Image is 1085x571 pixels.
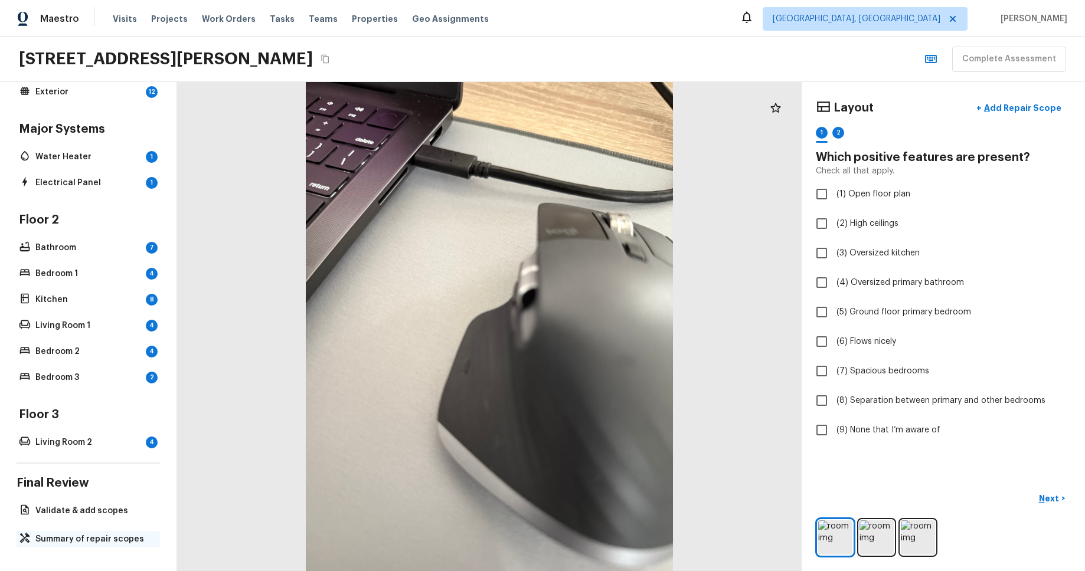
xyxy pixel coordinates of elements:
[967,96,1071,120] button: +Add Repair Scope
[818,520,852,554] img: room img
[836,336,896,347] span: (6) Flows nicely
[412,13,489,25] span: Geo Assignments
[836,395,1045,406] span: (8) Separation between primary and other bedrooms
[35,505,153,517] p: Validate & add scopes
[146,320,158,332] div: 4
[146,86,158,98] div: 12
[816,150,1071,165] h4: Which positive features are present?
[318,51,333,67] button: Copy Address
[146,177,158,189] div: 1
[202,13,256,25] span: Work Orders
[836,306,971,318] span: (5) Ground floor primary bedroom
[35,177,141,189] p: Electrical Panel
[17,407,160,425] h4: Floor 3
[19,48,313,70] h2: [STREET_ADDRESS][PERSON_NAME]
[901,520,935,554] img: room img
[35,86,141,98] p: Exterior
[816,127,828,139] div: 1
[146,437,158,448] div: 4
[146,268,158,280] div: 4
[832,127,844,139] div: 2
[17,212,160,230] h4: Floor 2
[352,13,398,25] span: Properties
[35,533,153,545] p: Summary of repair scopes
[836,424,940,436] span: (9) None that I’m aware of
[146,372,158,383] div: 2
[40,13,79,25] span: Maestro
[146,242,158,254] div: 7
[35,372,141,383] p: Bedroom 3
[17,122,160,139] h4: Major Systems
[1033,489,1071,508] button: Next>
[816,165,894,177] p: Check all that apply.
[309,13,338,25] span: Teams
[146,294,158,306] div: 8
[151,13,188,25] span: Projects
[35,242,141,254] p: Bathroom
[1039,493,1061,504] p: Next
[146,346,158,357] div: 4
[35,346,141,357] p: Bedroom 2
[35,320,141,332] p: Living Room 1
[836,218,898,229] span: (2) High ceilings
[859,520,894,554] img: room img
[35,437,141,448] p: Living Room 2
[836,247,920,259] span: (3) Oversized kitchen
[982,102,1061,114] p: Add Repair Scope
[996,13,1067,25] span: [PERSON_NAME]
[35,151,141,163] p: Water Heater
[836,365,929,377] span: (7) Spacious bedrooms
[836,277,964,288] span: (4) Oversized primary bathroom
[834,100,874,116] h4: Layout
[773,13,940,25] span: [GEOGRAPHIC_DATA], [GEOGRAPHIC_DATA]
[35,268,141,280] p: Bedroom 1
[17,475,160,491] h4: Final Review
[270,15,295,23] span: Tasks
[146,151,158,163] div: 1
[836,188,910,200] span: (1) Open floor plan
[113,13,137,25] span: Visits
[35,294,141,306] p: Kitchen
